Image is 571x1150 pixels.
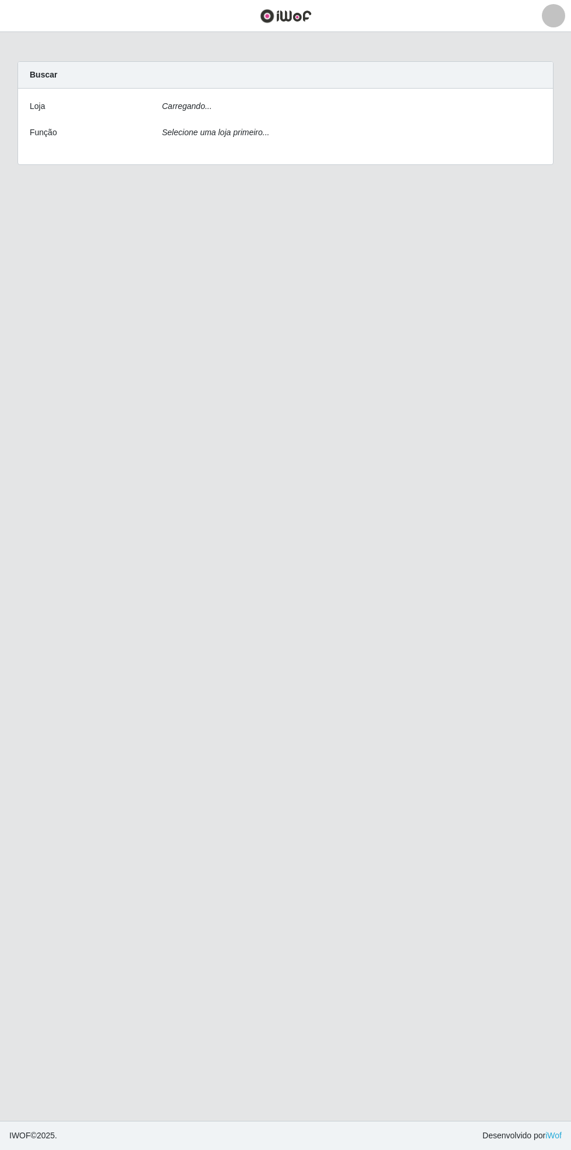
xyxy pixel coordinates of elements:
a: iWof [545,1131,562,1140]
strong: Buscar [30,70,57,79]
i: Selecione uma loja primeiro... [162,128,269,137]
label: Loja [30,100,45,112]
img: CoreUI Logo [260,9,312,23]
span: © 2025 . [9,1130,57,1142]
span: IWOF [9,1131,31,1140]
label: Função [30,126,57,139]
span: Desenvolvido por [482,1130,562,1142]
i: Carregando... [162,101,212,111]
